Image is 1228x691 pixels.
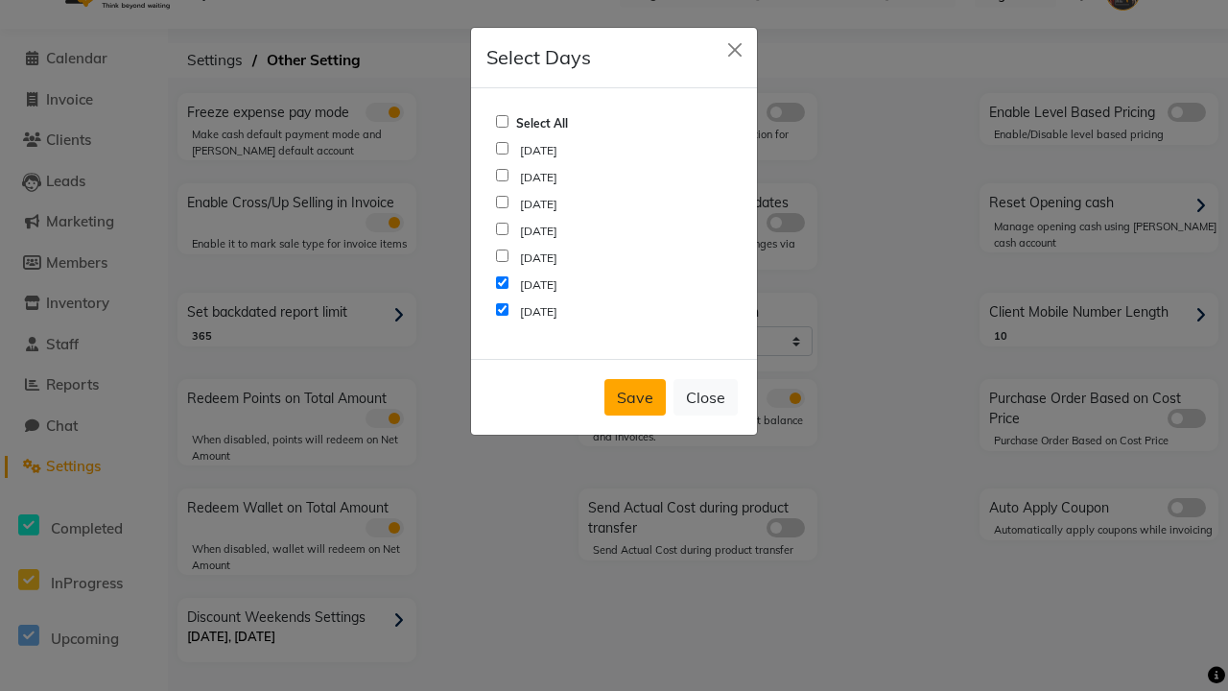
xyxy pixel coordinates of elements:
label: [DATE] [520,303,557,321]
label: [DATE] [520,276,557,294]
h5: Select Days [486,43,591,72]
button: Save [604,379,666,416]
label: [DATE] [520,223,557,240]
label: [DATE] [520,142,557,159]
label: [DATE] [520,250,557,267]
label: [DATE] [520,196,557,213]
button: Close [673,379,738,416]
label: Select All [516,115,568,132]
label: [DATE] [520,169,557,186]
